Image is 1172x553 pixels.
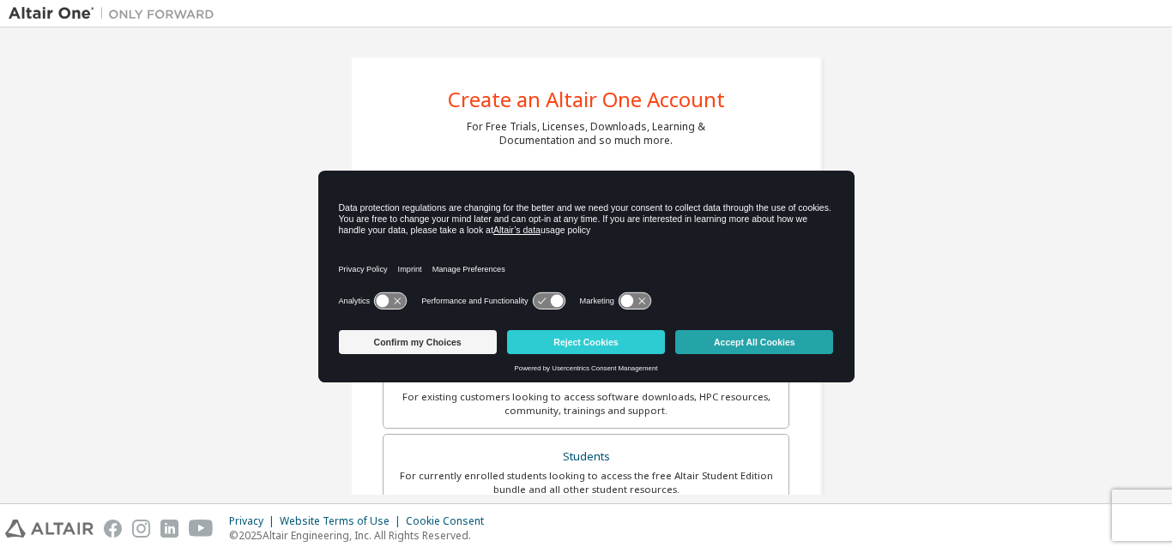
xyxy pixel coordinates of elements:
div: Cookie Consent [406,514,494,528]
img: instagram.svg [132,520,150,538]
img: linkedin.svg [160,520,178,538]
div: Create an Altair One Account [448,89,725,110]
div: For currently enrolled students looking to access the free Altair Student Edition bundle and all ... [394,469,778,496]
div: Website Terms of Use [280,514,406,528]
img: Altair One [9,5,223,22]
div: Students [394,445,778,469]
p: © 2025 Altair Engineering, Inc. All Rights Reserved. [229,528,494,543]
div: Privacy [229,514,280,528]
div: For Free Trials, Licenses, Downloads, Learning & Documentation and so much more. [467,120,705,147]
img: altair_logo.svg [5,520,94,538]
img: youtube.svg [189,520,214,538]
div: For existing customers looking to access software downloads, HPC resources, community, trainings ... [394,390,778,418]
img: facebook.svg [104,520,122,538]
